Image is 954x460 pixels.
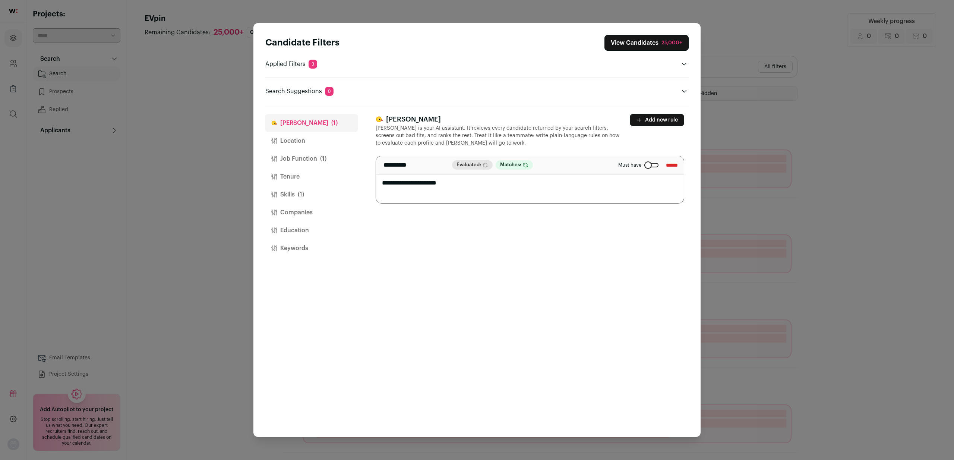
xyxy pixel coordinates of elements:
[496,160,533,170] span: Matches:
[265,239,358,257] button: Keywords
[265,38,339,47] strong: Candidate Filters
[265,60,317,69] p: Applied Filters
[265,204,358,221] button: Companies
[630,114,684,126] button: Add new rule
[298,190,304,199] span: (1)
[331,119,338,127] span: (1)
[618,162,641,168] span: Must have
[376,114,621,125] h3: [PERSON_NAME]
[325,87,334,96] span: 0
[265,150,358,168] button: Job Function(1)
[265,114,358,132] button: [PERSON_NAME](1)
[661,39,682,47] div: 25,000+
[265,168,358,186] button: Tenure
[376,125,621,147] p: [PERSON_NAME] is your AI assistant. It reviews every candidate returned by your search filters, s...
[320,154,326,163] span: (1)
[265,87,334,96] p: Search Suggestions
[265,132,358,150] button: Location
[265,221,358,239] button: Education
[309,60,317,69] span: 3
[452,160,493,170] span: Evaluated:
[604,35,689,51] button: Close search preferences
[265,186,358,204] button: Skills(1)
[680,60,689,69] button: Open applied filters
